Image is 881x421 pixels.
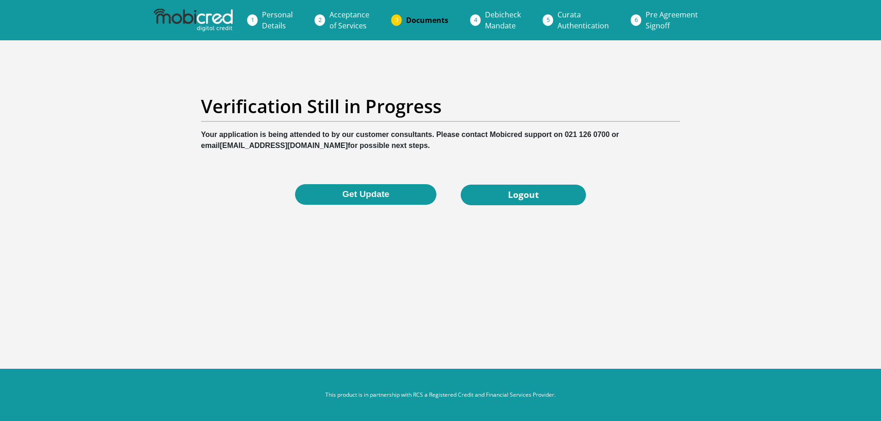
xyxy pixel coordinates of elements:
[201,95,680,117] h2: Verification Still in Progress
[638,5,705,35] a: Pre AgreementSignoff
[406,15,448,25] span: Documents
[186,391,695,399] p: This product is in partnership with RCS a Registered Credit and Financial Services Provider.
[485,10,521,31] span: Debicheck Mandate
[295,184,436,205] button: Get Update
[262,10,293,31] span: Personal Details
[550,5,616,35] a: CurataAuthentication
[329,10,369,31] span: Acceptance of Services
[646,10,698,31] span: Pre Agreement Signoff
[399,11,456,29] a: Documents
[478,5,528,35] a: DebicheckMandate
[201,131,619,149] b: Your application is being attended to by our customer consultants. Please contact Mobicred suppor...
[558,10,609,31] span: Curata Authentication
[322,5,377,35] a: Acceptanceof Services
[154,9,233,32] img: mobicred logo
[461,185,586,205] a: Logout
[255,5,300,35] a: PersonalDetails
